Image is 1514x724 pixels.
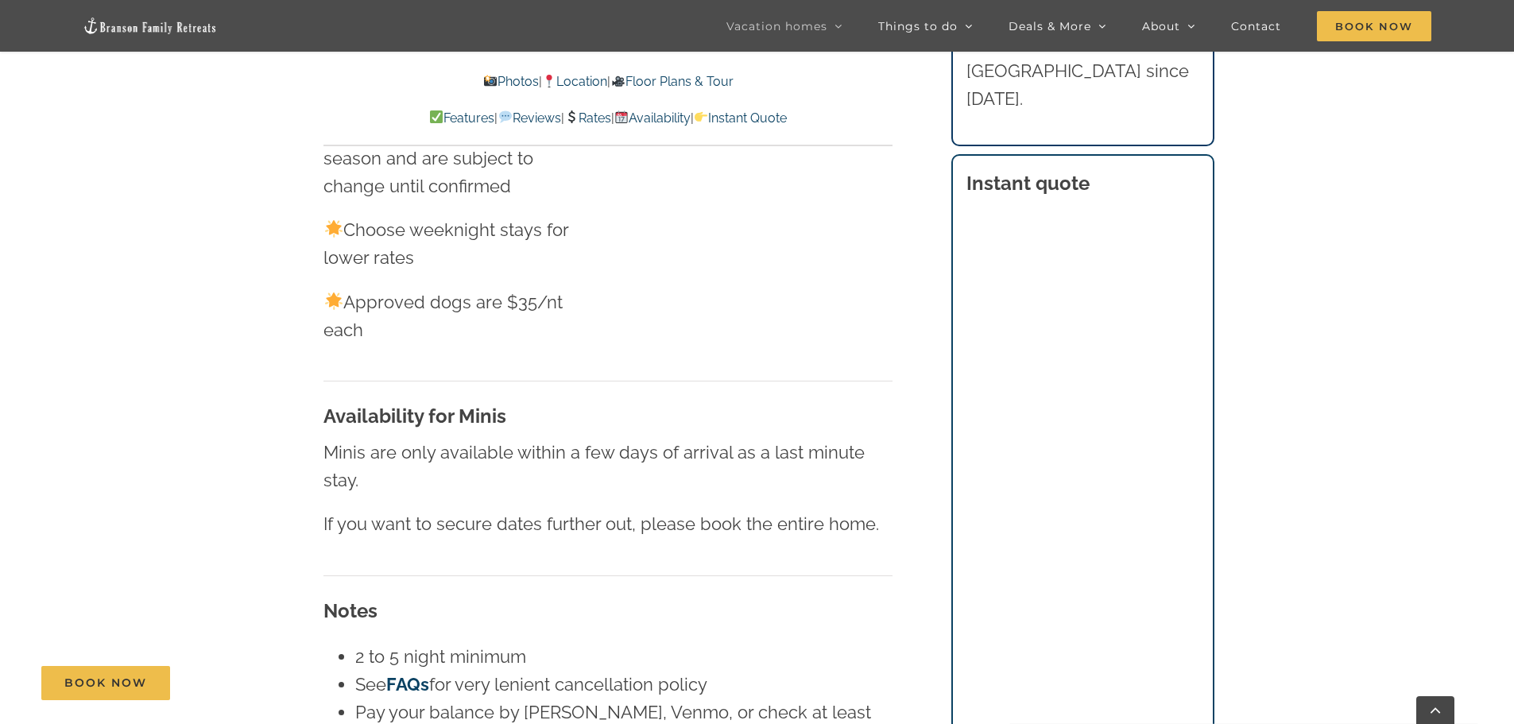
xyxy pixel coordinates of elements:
img: 👉 [695,110,707,123]
img: 🎥 [612,75,625,87]
p: | | | | [323,108,893,129]
a: Book Now [41,666,170,700]
span: Vacation homes [726,21,827,32]
a: Reviews [498,110,560,126]
span: Book Now [64,676,147,690]
img: ✅ [430,110,443,123]
p: Approved dogs are $35/nt each [323,288,597,344]
img: Branson Family Retreats Logo [83,17,218,35]
span: Contact [1231,21,1281,32]
img: 🌟 [325,292,343,310]
h3: Notes [323,597,893,625]
span: Deals & More [1009,21,1091,32]
p: | | [323,72,893,92]
span: Book Now [1317,11,1431,41]
a: Photos [483,74,539,89]
p: Rates vary depending on season and are subject to change until confirmed [323,117,597,201]
img: 🌟 [325,220,343,238]
img: 📍 [543,75,556,87]
a: Rates [564,110,611,126]
img: 📆 [615,110,628,123]
a: Location [542,74,607,89]
p: Minis are only available within a few days of arrival as a last minute stay. [323,439,893,494]
a: Availability [614,110,691,126]
p: If you want to secure dates further out, please book the entire home. [323,510,893,538]
img: 💲 [565,110,578,123]
a: Instant Quote [694,110,787,126]
li: 2 to 5 night minimum [355,643,893,671]
a: Features [429,110,494,126]
strong: Instant quote [966,172,1090,195]
img: 💬 [499,110,512,123]
strong: Availability for Minis [323,405,506,428]
span: About [1142,21,1180,32]
p: Choose weeknight stays for lower rates [323,216,597,272]
span: Things to do [878,21,958,32]
a: Floor Plans & Tour [610,74,733,89]
img: 📸 [484,75,497,87]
